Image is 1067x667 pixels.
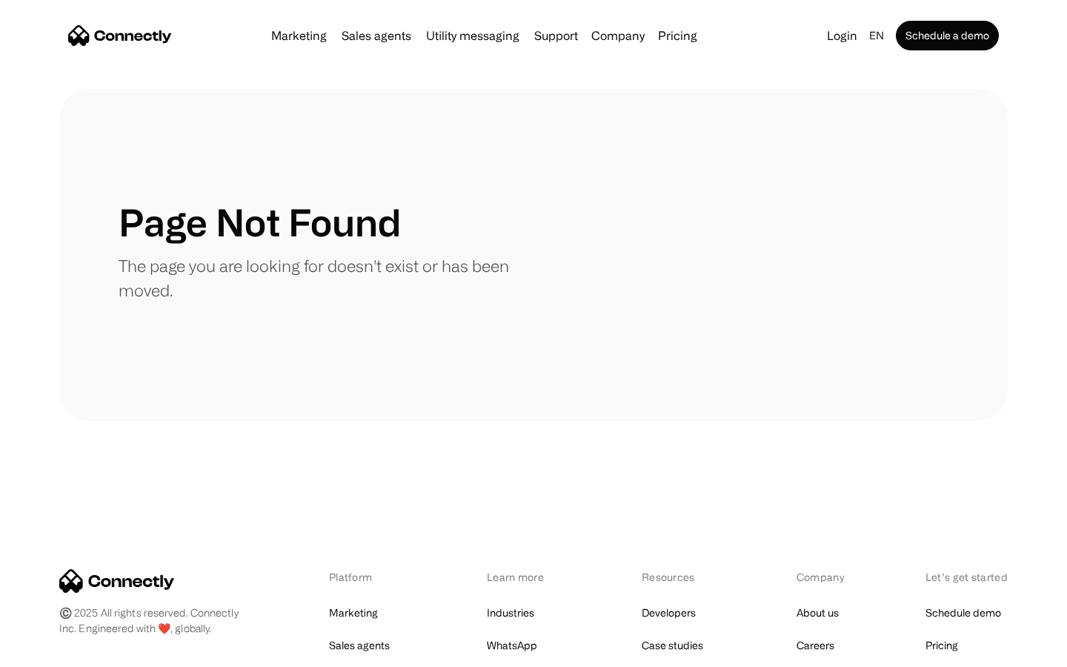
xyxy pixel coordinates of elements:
[797,569,848,585] div: Company
[925,569,1008,585] div: Let’s get started
[336,30,417,42] a: Sales agents
[821,25,863,46] a: Login
[642,603,696,623] a: Developers
[329,603,378,623] a: Marketing
[119,253,533,302] p: The page you are looking for doesn't exist or has been moved.
[642,635,703,656] a: Case studies
[925,603,1001,623] a: Schedule demo
[329,635,390,656] a: Sales agents
[487,635,537,656] a: WhatsApp
[265,30,333,42] a: Marketing
[642,569,719,585] div: Resources
[652,30,703,42] a: Pricing
[420,30,525,42] a: Utility messaging
[15,640,89,662] aside: Language selected: English
[925,635,958,656] a: Pricing
[30,641,89,662] ul: Language list
[896,21,999,50] a: Schedule a demo
[487,569,565,585] div: Learn more
[797,635,834,656] a: Careers
[591,25,645,46] div: Company
[528,30,584,42] a: Support
[797,603,839,623] a: About us
[68,24,172,47] a: home
[487,603,534,623] a: Industries
[863,25,893,46] div: en
[587,25,649,46] div: Company
[119,200,401,245] h1: Page Not Found
[869,25,884,46] div: en
[329,569,410,585] div: Platform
